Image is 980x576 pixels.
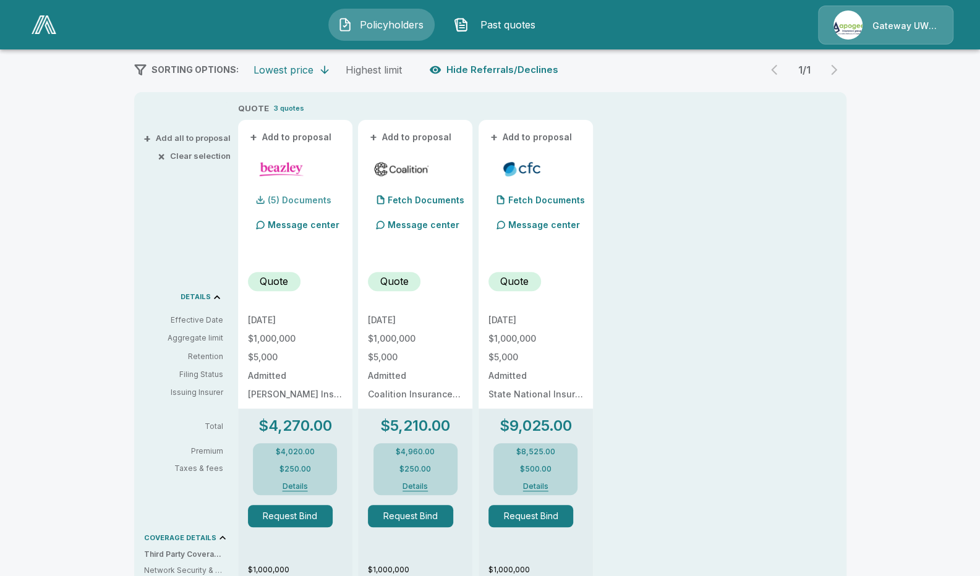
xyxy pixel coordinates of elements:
[368,353,462,362] p: $5,000
[388,218,459,231] p: Message center
[368,390,462,399] p: Coalition Insurance Solutions
[488,505,583,527] span: Request Bind
[488,353,583,362] p: $5,000
[792,65,817,75] p: 1 / 1
[158,152,165,160] span: ×
[258,418,332,433] p: $4,270.00
[368,564,472,575] p: $1,000,000
[181,294,211,300] p: DETAILS
[338,17,352,32] img: Policyholders Icon
[151,64,239,75] span: SORTING OPTIONS:
[500,274,529,289] p: Quote
[276,448,315,455] p: $4,020.00
[346,64,402,76] div: Highest limit
[488,130,575,144] button: +Add to proposal
[493,159,551,178] img: cfccyberadmitted
[488,334,583,343] p: $1,000,000
[144,465,233,472] p: Taxes & fees
[248,334,343,343] p: $1,000,000
[388,196,464,205] p: Fetch Documents
[368,505,453,527] button: Request Bind
[818,6,953,44] a: Agency IconGateway UW dba Apogee
[368,371,462,380] p: Admitted
[474,17,542,32] span: Past quotes
[488,316,583,324] p: [DATE]
[270,483,320,490] button: Details
[144,535,216,541] p: COVERAGE DETAILS
[268,196,331,205] p: (5) Documents
[274,103,304,114] p: 3 quotes
[399,465,431,473] p: $250.00
[380,418,450,433] p: $5,210.00
[833,11,863,40] img: Agency Icon
[248,371,343,380] p: Admitted
[160,152,231,160] button: ×Clear selection
[391,483,440,490] button: Details
[144,423,233,430] p: Total
[357,17,425,32] span: Policyholders
[144,351,223,362] p: Retention
[511,483,560,490] button: Details
[254,64,313,76] div: Lowest price
[144,565,223,576] p: Network Security & Privacy Liability
[248,505,343,527] span: Request Bind
[368,505,462,527] span: Request Bind
[253,159,310,178] img: beazleycyber
[144,387,223,398] p: Issuing Insurer
[279,465,311,473] p: $250.00
[488,390,583,399] p: State National Insurance Company Inc.
[368,334,462,343] p: $1,000,000
[238,103,269,115] p: QUOTE
[380,274,409,289] p: Quote
[248,130,334,144] button: +Add to proposal
[508,218,580,231] p: Message center
[490,133,498,142] span: +
[248,390,343,399] p: Beazley Insurance Company, Inc.
[250,133,257,142] span: +
[454,17,469,32] img: Past quotes Icon
[516,448,555,455] p: $8,525.00
[872,20,938,32] p: Gateway UW dba Apogee
[520,465,552,473] p: $500.00
[328,9,435,41] button: Policyholders IconPolicyholders
[268,218,339,231] p: Message center
[368,130,454,144] button: +Add to proposal
[373,159,430,178] img: coalitioncyberadmitted
[260,274,288,289] p: Quote
[32,15,56,34] img: AA Logo
[144,332,223,344] p: Aggregate limit
[146,134,231,142] button: +Add all to proposal
[445,9,551,41] button: Past quotes IconPast quotes
[508,196,585,205] p: Fetch Documents
[488,371,583,380] p: Admitted
[370,133,377,142] span: +
[144,549,233,560] p: Third Party Coverage
[368,316,462,324] p: [DATE]
[144,447,233,455] p: Premium
[427,58,563,82] button: Hide Referrals/Declines
[488,505,574,527] button: Request Bind
[144,315,223,326] p: Effective Date
[248,316,343,324] p: [DATE]
[144,369,223,380] p: Filing Status
[143,134,151,142] span: +
[396,448,435,455] p: $4,960.00
[248,353,343,362] p: $5,000
[488,564,593,575] p: $1,000,000
[248,505,333,527] button: Request Bind
[248,564,352,575] p: $1,000,000
[500,418,572,433] p: $9,025.00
